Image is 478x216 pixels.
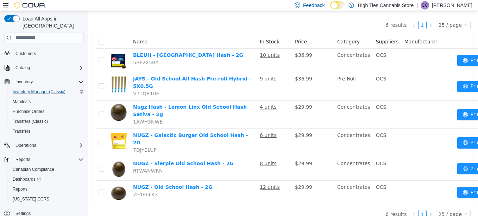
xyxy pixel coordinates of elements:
[172,150,189,155] u: 8 units
[246,118,285,146] td: Concentrates
[13,109,45,114] span: Purchase Orders
[331,199,338,207] a: 1
[7,97,87,107] button: Manifests
[369,176,417,187] button: icon: printerPrint Labels
[330,10,339,18] li: 1
[10,117,84,126] span: Transfers (Classic)
[45,93,159,106] a: Nugz Hash - Lemon Linx Old School Hash Sativa - 2g
[13,99,31,104] span: Manifests
[297,10,319,18] li: 6 results
[172,121,189,127] u: 6 units
[288,41,298,47] span: OCS
[10,185,30,193] a: Reports
[13,49,84,58] span: Customers
[45,181,70,186] span: 7E4E6LK3
[45,157,75,163] span: RTWANWRN
[369,44,417,55] button: icon: printerPrint Labels
[7,184,87,194] button: Reports
[375,201,379,206] i: icon: down
[207,93,224,99] span: $29.99
[288,121,298,127] span: OCS
[421,1,429,10] div: Cole Christie
[339,10,347,18] li: Next Page
[13,78,84,86] span: Inventory
[45,65,163,78] a: JAYS - Old School All Hash Pre-roll Hybrid - 5X0.5G
[351,10,374,18] div: 25 / page
[7,164,87,174] button: Canadian Compliance
[14,2,46,9] img: Cova
[172,41,192,47] u: 10 units
[10,117,51,126] a: Transfers (Classic)
[15,65,30,71] span: Catalog
[10,107,48,116] a: Purchase Orders
[10,97,33,106] a: Manifests
[7,116,87,126] button: Transfers (Classic)
[172,93,189,99] u: 4 units
[172,65,189,71] u: 9 units
[330,1,345,9] input: Dark Mode
[331,10,338,18] a: 1
[10,165,84,174] span: Canadian Compliance
[13,119,48,124] span: Transfers (Classic)
[330,199,339,208] li: 1
[341,12,345,17] i: icon: right
[7,174,87,184] a: Dashboards
[13,141,39,150] button: Operations
[13,196,49,202] span: [US_STATE] CCRS
[22,41,39,58] img: BLEUH - Quebec Old School Hash - 2G hero shot
[15,51,36,56] span: Customers
[10,195,52,203] a: [US_STATE] CCRS
[297,199,319,208] li: 6 results
[288,28,311,34] span: Suppliers
[10,195,84,203] span: Washington CCRS
[15,143,36,148] span: Operations
[13,89,65,95] span: Inventory Manager (Classic)
[322,199,330,208] li: Previous Page
[422,1,428,10] span: CC
[432,1,472,10] p: [PERSON_NAME]
[13,176,41,182] span: Dashboards
[10,185,84,193] span: Reports
[1,48,87,59] button: Customers
[172,173,192,179] u: 12 units
[207,173,224,179] span: $29.99
[10,175,44,184] a: Dashboards
[322,10,330,18] li: Previous Page
[375,12,379,17] i: icon: down
[22,121,39,138] img: NUGZ - Galactic Burger Old School Hash - 2G hero shot
[15,79,33,85] span: Inventory
[10,88,68,96] a: Inventory Manager (Classic)
[7,87,87,97] button: Inventory Manager (Classic)
[246,170,285,193] td: Concentrates
[22,173,39,190] img: NUGZ - Old School Hash - 2G hero shot
[45,41,155,47] a: BLEUH - [GEOGRAPHIC_DATA] Hash - 2G
[246,61,285,90] td: Pre-Roll
[13,128,30,134] span: Transfers
[324,12,328,17] i: icon: left
[13,64,84,72] span: Catalog
[358,1,414,10] p: High Ties Cannabis Store
[45,108,75,114] span: 1AWH3NWE
[13,49,39,58] a: Customers
[172,28,191,34] span: In Stock
[7,107,87,116] button: Purchase Orders
[207,65,224,71] span: $36.99
[369,98,417,109] button: icon: printerPrint Labels
[22,64,39,82] img: JAYS - Old School All Hash Pre-roll Hybrid - 5X0.5G hero shot
[416,1,418,10] p: |
[10,97,84,106] span: Manifests
[13,186,27,192] span: Reports
[288,93,298,99] span: OCS
[13,141,84,150] span: Operations
[10,88,84,96] span: Inventory Manager (Classic)
[7,126,87,136] button: Transfers
[207,28,219,34] span: Price
[1,77,87,87] button: Inventory
[369,70,417,81] button: icon: printerPrint Labels
[13,155,84,164] span: Reports
[1,63,87,73] button: Catalog
[207,150,224,155] span: $29.99
[316,28,350,34] span: Manufacturer
[288,65,298,71] span: OCS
